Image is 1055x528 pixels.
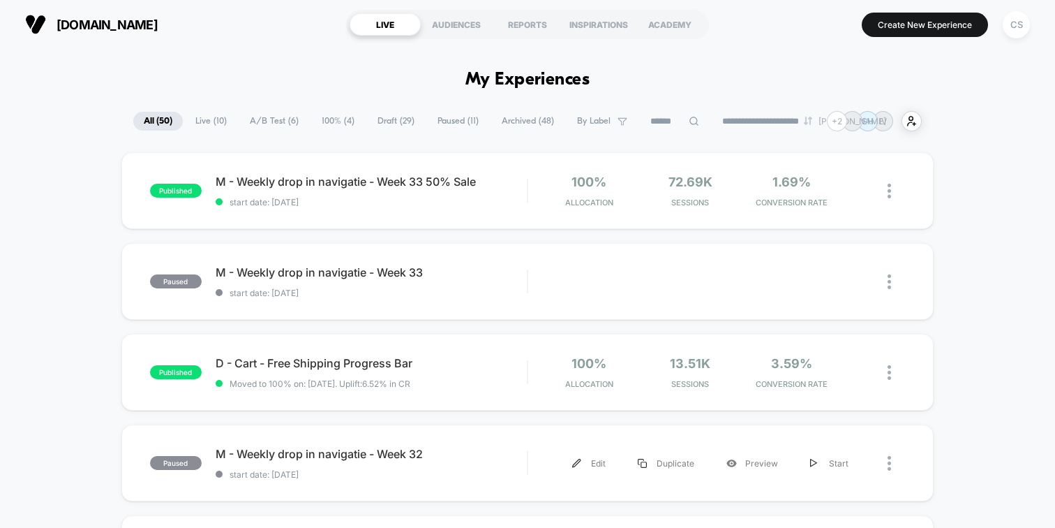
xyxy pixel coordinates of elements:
[57,17,158,32] span: [DOMAIN_NAME]
[350,13,421,36] div: LIVE
[622,448,710,479] div: Duplicate
[638,459,647,468] img: menu
[888,456,891,471] img: close
[25,14,46,35] img: Visually logo
[888,365,891,380] img: close
[804,117,812,125] img: end
[563,13,634,36] div: INSPIRATIONS
[216,447,527,461] span: M - Weekly drop in navigatie - Week 32
[216,265,527,279] span: M - Weekly drop in navigatie - Week 33
[239,112,309,131] span: A/B Test ( 6 )
[634,13,705,36] div: ACADEMY
[772,175,811,189] span: 1.69%
[810,459,817,468] img: menu
[643,198,738,207] span: Sessions
[216,175,527,189] span: M - Weekly drop in navigatie - Week 33 50% Sale
[745,379,839,389] span: CONVERSION RATE
[565,198,613,207] span: Allocation
[216,197,527,207] span: start date: [DATE]
[571,175,606,189] span: 100%
[216,469,527,480] span: start date: [DATE]
[827,111,847,131] div: + 2
[311,112,365,131] span: 100% ( 4 )
[572,459,581,468] img: menu
[670,356,710,371] span: 13.51k
[150,274,202,288] span: paused
[771,356,812,371] span: 3.59%
[133,112,183,131] span: All ( 50 )
[150,184,202,198] span: published
[571,356,606,371] span: 100%
[745,198,839,207] span: CONVERSION RATE
[998,10,1034,39] button: CS
[565,379,613,389] span: Allocation
[491,112,564,131] span: Archived ( 48 )
[862,13,988,37] button: Create New Experience
[150,365,202,379] span: published
[794,448,865,479] div: Start
[150,456,202,470] span: paused
[216,356,527,370] span: D - Cart - Free Shipping Progress Bar
[888,274,891,289] img: close
[668,175,712,189] span: 72.69k
[818,116,886,126] p: [PERSON_NAME]
[427,112,489,131] span: Paused ( 11 )
[21,13,162,36] button: [DOMAIN_NAME]
[230,379,410,389] span: Moved to 100% on: [DATE] . Uplift: 6.52% in CR
[577,116,611,126] span: By Label
[888,184,891,198] img: close
[216,288,527,298] span: start date: [DATE]
[421,13,492,36] div: AUDIENCES
[492,13,563,36] div: REPORTS
[465,70,590,90] h1: My Experiences
[1003,11,1030,38] div: CS
[367,112,425,131] span: Draft ( 29 )
[643,379,738,389] span: Sessions
[710,448,794,479] div: Preview
[185,112,237,131] span: Live ( 10 )
[556,448,622,479] div: Edit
